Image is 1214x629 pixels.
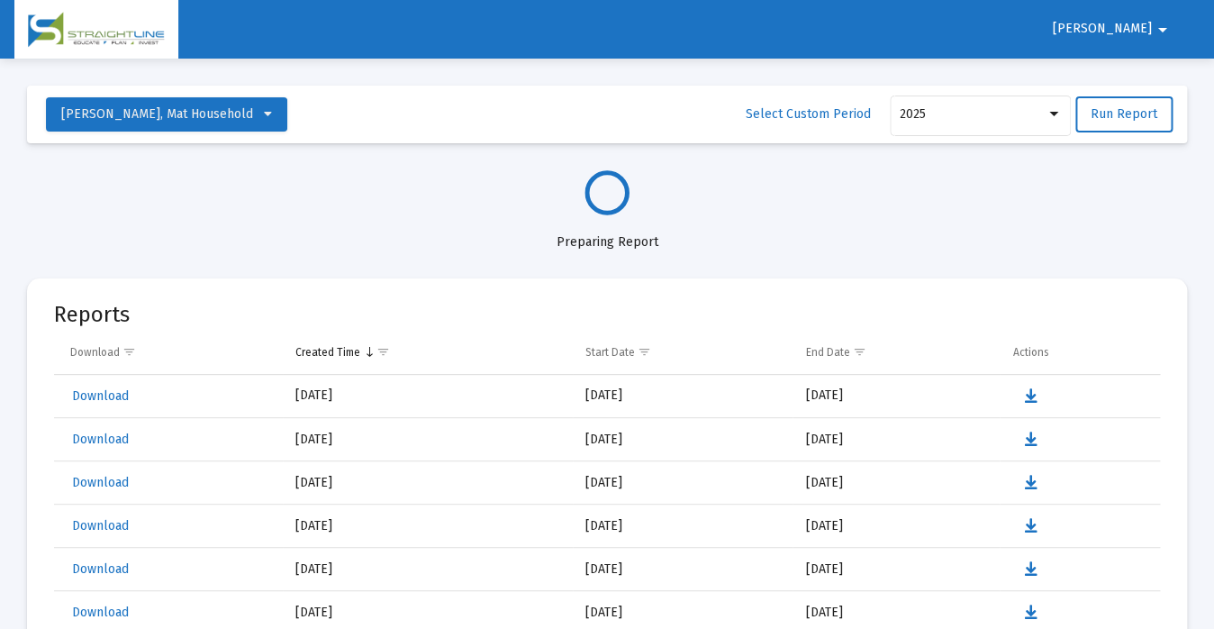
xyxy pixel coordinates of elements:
[72,388,129,404] span: Download
[72,432,129,447] span: Download
[72,475,129,490] span: Download
[1031,11,1195,47] button: [PERSON_NAME]
[852,345,865,359] span: Show filter options for column 'End Date'
[793,548,1000,591] td: [DATE]
[793,375,1000,418] td: [DATE]
[573,331,793,374] td: Column Start Date
[376,345,390,359] span: Show filter options for column 'Created Time'
[1075,96,1173,132] button: Run Report
[573,418,793,461] td: [DATE]
[793,505,1000,548] td: [DATE]
[1053,22,1152,37] span: [PERSON_NAME]
[1152,12,1173,48] mat-icon: arrow_drop_down
[1012,345,1048,360] div: Actions
[746,106,871,122] span: Select Custom Period
[900,106,926,122] span: 2025
[72,518,129,533] span: Download
[573,375,793,418] td: [DATE]
[295,345,360,360] div: Created Time
[295,474,559,492] div: [DATE]
[793,418,1000,461] td: [DATE]
[27,215,1187,251] div: Preparing Report
[122,345,136,359] span: Show filter options for column 'Download'
[573,505,793,548] td: [DATE]
[54,331,283,374] td: Column Download
[28,12,165,48] img: Dashboard
[295,561,559,579] div: [DATE]
[793,331,1000,374] td: Column End Date
[793,461,1000,505] td: [DATE]
[61,106,253,122] span: [PERSON_NAME], Mat Household
[638,345,651,359] span: Show filter options for column 'Start Date'
[1091,106,1157,122] span: Run Report
[72,561,129,577] span: Download
[295,517,559,535] div: [DATE]
[573,461,793,505] td: [DATE]
[295,431,559,449] div: [DATE]
[46,97,287,132] button: [PERSON_NAME], Mat Household
[295,604,559,622] div: [DATE]
[72,605,129,620] span: Download
[54,305,130,324] mat-card-title: Reports
[295,387,559,405] div: [DATE]
[70,345,120,360] div: Download
[283,331,572,374] td: Column Created Time
[1000,331,1160,374] td: Column Actions
[573,548,793,591] td: [DATE]
[805,345,849,360] div: End Date
[585,345,635,360] div: Start Date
